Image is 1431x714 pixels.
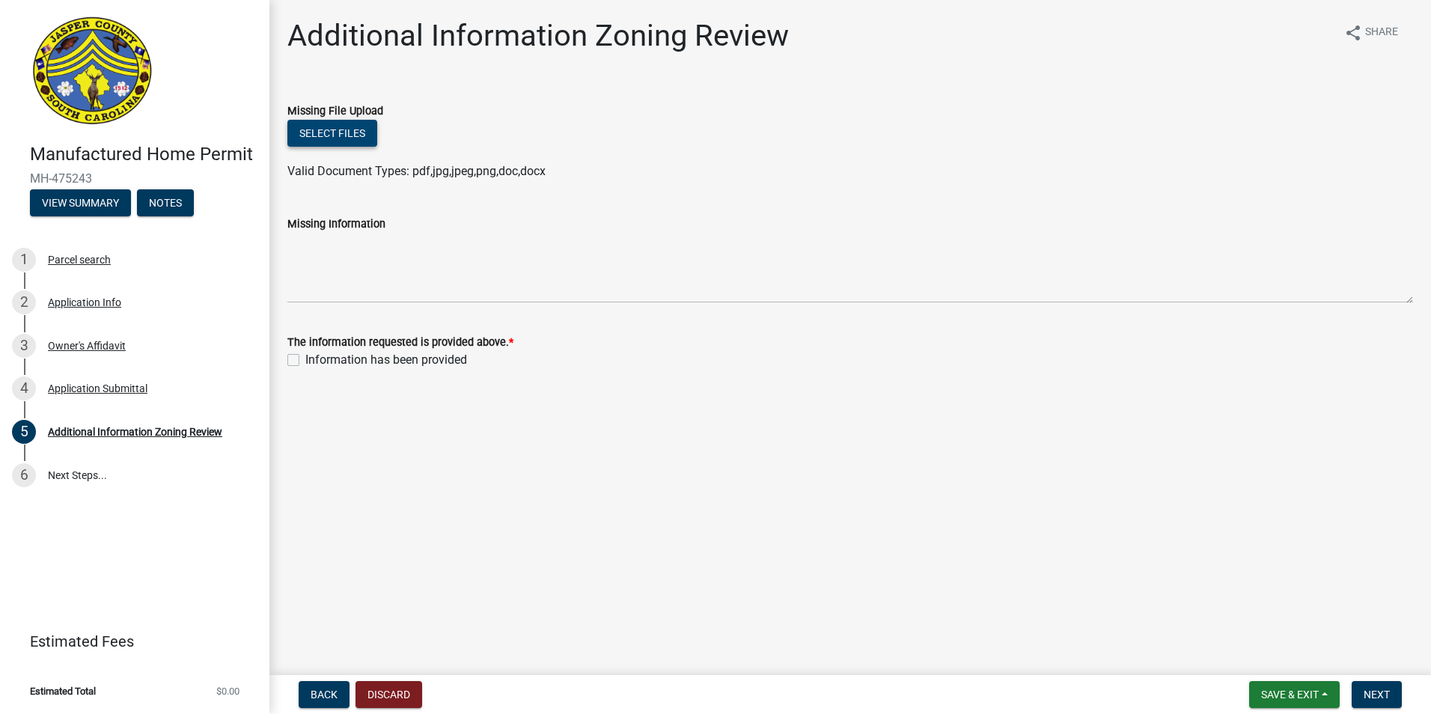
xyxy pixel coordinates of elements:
[12,334,36,358] div: 3
[30,16,155,128] img: Jasper County, South Carolina
[299,681,350,708] button: Back
[287,18,789,54] h1: Additional Information Zoning Review
[12,376,36,400] div: 4
[1365,24,1398,42] span: Share
[1344,24,1362,42] i: share
[287,106,383,117] label: Missing File Upload
[287,120,377,147] button: Select files
[12,626,245,656] a: Estimated Fees
[137,198,194,210] wm-modal-confirm: Notes
[48,383,147,394] div: Application Submittal
[356,681,422,708] button: Discard
[305,351,467,369] label: Information has been provided
[48,254,111,265] div: Parcel search
[30,144,257,165] h4: Manufactured Home Permit
[12,248,36,272] div: 1
[287,338,513,348] label: The information requested is provided above.
[30,171,239,186] span: MH-475243
[30,686,96,696] span: Estimated Total
[30,189,131,216] button: View Summary
[216,686,239,696] span: $0.00
[137,189,194,216] button: Notes
[311,689,338,701] span: Back
[287,219,385,230] label: Missing Information
[48,427,222,437] div: Additional Information Zoning Review
[12,420,36,444] div: 5
[48,297,121,308] div: Application Info
[1332,18,1410,47] button: shareShare
[30,198,131,210] wm-modal-confirm: Summary
[12,463,36,487] div: 6
[1261,689,1319,701] span: Save & Exit
[1352,681,1402,708] button: Next
[287,164,546,178] span: Valid Document Types: pdf,jpg,jpeg,png,doc,docx
[48,341,126,351] div: Owner's Affidavit
[1249,681,1340,708] button: Save & Exit
[1364,689,1390,701] span: Next
[12,290,36,314] div: 2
